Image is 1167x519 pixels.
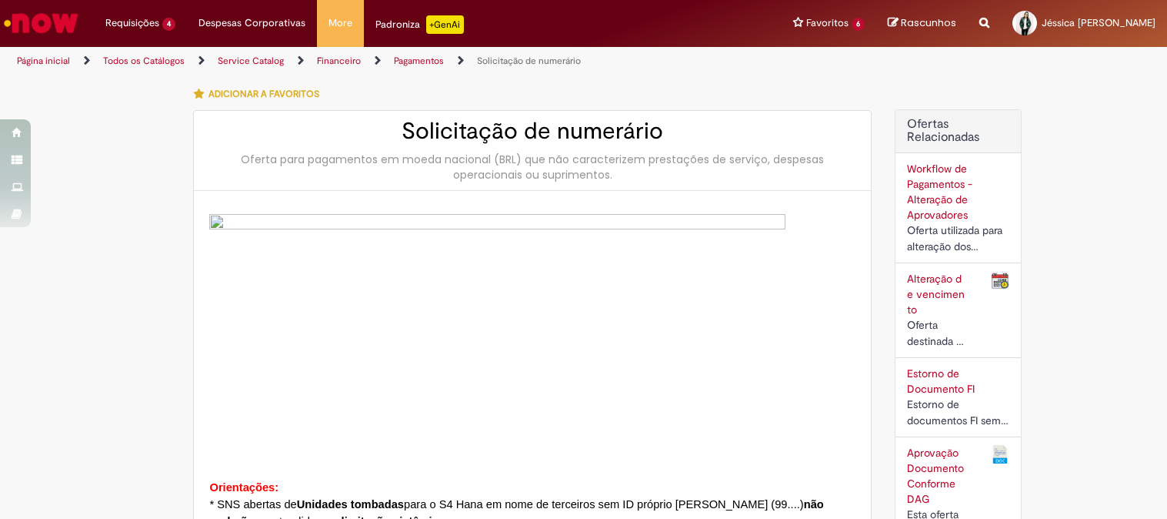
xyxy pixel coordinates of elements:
[991,271,1009,290] img: Alteração de vencimento
[2,8,81,39] img: ServiceNow
[375,15,464,34] div: Padroniza
[209,119,855,144] h2: Solicitação de numerário
[328,15,352,31] span: More
[12,47,766,75] ul: Trilhas de página
[208,88,319,100] span: Adicionar a Favoritos
[103,55,185,67] a: Todos os Catálogos
[907,118,1009,145] h2: Ofertas Relacionadas
[297,498,404,511] strong: Unidades tombadas
[907,367,975,396] a: Estorno de Documento FI
[209,481,278,494] span: Orientações:
[806,15,849,31] span: Favoritos
[907,162,972,222] a: Workflow de Pagamentos - Alteração de Aprovadores
[907,446,964,506] a: Aprovação Documento Conforme DAG
[162,18,175,31] span: 4
[907,317,968,350] div: Oferta destinada à alteração de data de pagamento
[901,15,956,30] span: Rascunhos
[852,18,865,31] span: 6
[907,397,1009,429] div: Estorno de documentos FI sem partidas compensadas
[394,55,444,67] a: Pagamentos
[105,15,159,31] span: Requisições
[198,15,305,31] span: Despesas Corporativas
[907,272,965,316] a: Alteração de vencimento
[477,55,581,67] a: Solicitação de numerário
[209,214,785,448] img: sys_attachment.do
[218,55,284,67] a: Service Catalog
[17,55,70,67] a: Página inicial
[888,16,956,31] a: Rascunhos
[1042,16,1155,29] span: Jéssica [PERSON_NAME]
[426,15,464,34] p: +GenAi
[193,78,328,110] button: Adicionar a Favoritos
[907,223,1009,255] div: Oferta utilizada para alteração dos aprovadores cadastrados no workflow de documentos a pagar.
[317,55,361,67] a: Financeiro
[991,445,1009,464] img: Aprovação Documento Conforme DAG
[209,152,855,182] div: Oferta para pagamentos em moeda nacional (BRL) que não caracterizem prestações de serviço, despes...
